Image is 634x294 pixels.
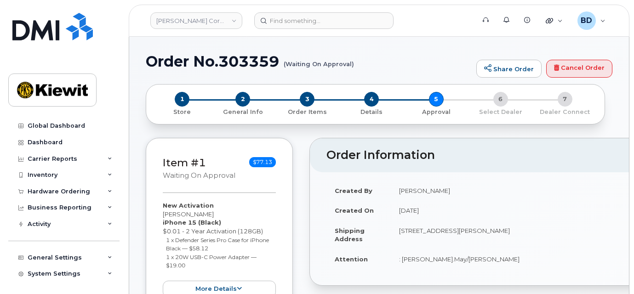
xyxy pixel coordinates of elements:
span: 1 [175,92,189,107]
a: 3 Order Items [275,107,339,116]
a: Item #1 [163,156,206,169]
a: 4 Details [339,107,404,116]
p: Order Items [279,108,336,116]
p: Store [157,108,207,116]
small: (Waiting On Approval) [284,53,354,68]
a: 1 Store [154,107,211,116]
small: 1 x Defender Series Pro Case for iPhone Black — $58.12 [166,237,269,252]
span: 4 [364,92,379,107]
small: Waiting On Approval [163,171,235,180]
h1: Order No.303359 [146,53,472,69]
strong: New Activation [163,202,214,209]
a: Cancel Order [546,60,612,78]
span: 2 [235,92,250,107]
a: Share Order [476,60,542,78]
a: 2 General Info [211,107,275,116]
strong: Shipping Address [335,227,365,243]
strong: Created By [335,187,372,194]
strong: Attention [335,255,368,263]
p: General Info [214,108,271,116]
small: 1 x 20W USB-C Power Adapter — $19.00 [166,254,257,269]
span: $77.13 [249,157,276,167]
p: Details [343,108,400,116]
strong: Created On [335,207,374,214]
strong: iPhone 15 (Black) [163,219,221,226]
span: 3 [300,92,314,107]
